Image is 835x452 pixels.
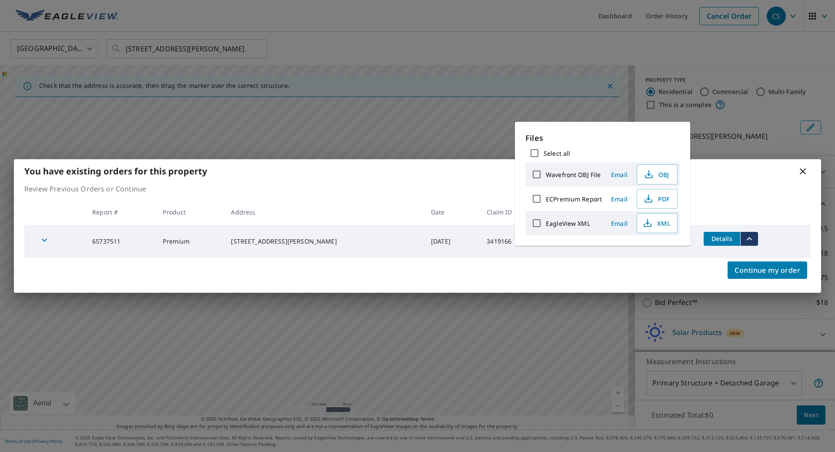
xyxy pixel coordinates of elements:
[637,213,678,233] button: XML
[642,169,670,180] span: OBJ
[156,225,224,258] td: Premium
[24,165,207,177] b: You have existing orders for this property
[642,194,670,204] span: PDF
[546,195,602,203] label: ECPremium Report
[609,171,630,179] span: Email
[424,199,480,225] th: Date
[480,199,545,225] th: Claim ID
[85,225,156,258] td: 65737511
[735,264,800,276] span: Continue my order
[24,184,811,194] p: Review Previous Orders or Continue
[424,225,480,258] td: [DATE]
[609,219,630,228] span: Email
[728,261,807,279] button: Continue my order
[704,232,740,246] button: detailsBtn-65737511
[609,195,630,203] span: Email
[231,237,417,246] div: [STREET_ADDRESS][PERSON_NAME]
[546,171,601,179] label: Wavefront OBJ File
[480,225,545,258] td: 3419166
[605,192,633,206] button: Email
[525,132,680,144] p: Files
[605,168,633,181] button: Email
[85,199,156,225] th: Report #
[544,149,570,157] label: Select all
[637,164,678,184] button: OBJ
[709,234,735,243] span: Details
[156,199,224,225] th: Product
[224,199,424,225] th: Address
[740,232,758,246] button: filesDropdownBtn-65737511
[546,219,590,228] label: EagleView XML
[637,189,678,209] button: PDF
[642,218,670,228] span: XML
[605,217,633,230] button: Email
